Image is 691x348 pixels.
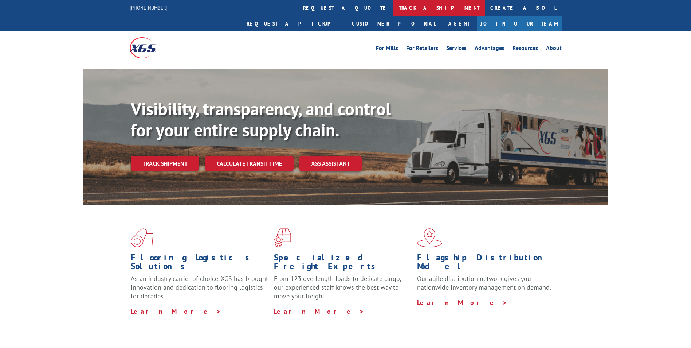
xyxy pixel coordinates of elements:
span: Our agile distribution network gives you nationwide inventory management on demand. [417,274,551,291]
h1: Specialized Freight Experts [274,253,412,274]
span: As an industry carrier of choice, XGS has brought innovation and dedication to flooring logistics... [131,274,268,300]
img: xgs-icon-focused-on-flooring-red [274,228,291,247]
a: Join Our Team [477,16,562,31]
a: Learn More > [417,298,508,307]
h1: Flagship Distribution Model [417,253,555,274]
b: Visibility, transparency, and control for your entire supply chain. [131,97,391,141]
a: Services [446,45,467,53]
a: About [546,45,562,53]
a: Calculate transit time [205,156,294,171]
a: Resources [513,45,538,53]
a: Learn More > [274,307,365,316]
a: For Mills [376,45,398,53]
a: Advantages [475,45,504,53]
p: From 123 overlength loads to delicate cargo, our experienced staff knows the best way to move you... [274,274,412,307]
a: Agent [441,16,477,31]
a: For Retailers [406,45,438,53]
a: Learn More > [131,307,221,316]
a: [PHONE_NUMBER] [130,4,168,11]
img: xgs-icon-flagship-distribution-model-red [417,228,442,247]
a: XGS ASSISTANT [299,156,362,171]
a: Track shipment [131,156,199,171]
h1: Flooring Logistics Solutions [131,253,268,274]
a: Customer Portal [346,16,441,31]
a: Request a pickup [241,16,346,31]
img: xgs-icon-total-supply-chain-intelligence-red [131,228,153,247]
